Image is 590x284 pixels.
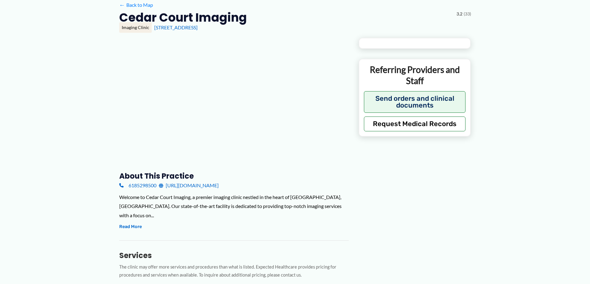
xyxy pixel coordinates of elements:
div: Welcome to Cedar Court Imaging, a premier imaging clinic nestled in the heart of [GEOGRAPHIC_DATA... [119,193,349,220]
div: Imaging Clinic [119,22,152,33]
span: ← [119,2,125,8]
span: 3.2 [457,10,462,18]
h3: About this practice [119,171,349,181]
a: [URL][DOMAIN_NAME] [159,181,219,190]
button: Request Medical Records [364,117,466,131]
a: ←Back to Map [119,0,153,10]
button: Read More [119,223,142,231]
p: Referring Providers and Staff [364,64,466,87]
p: The clinic may offer more services and procedures than what is listed. Expected Healthcare provid... [119,263,349,280]
button: Send orders and clinical documents [364,91,466,113]
h3: Services [119,251,349,260]
h2: Cedar Court Imaging [119,10,247,25]
a: [STREET_ADDRESS] [154,24,198,30]
span: (33) [464,10,471,18]
a: 6185298500 [119,181,156,190]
